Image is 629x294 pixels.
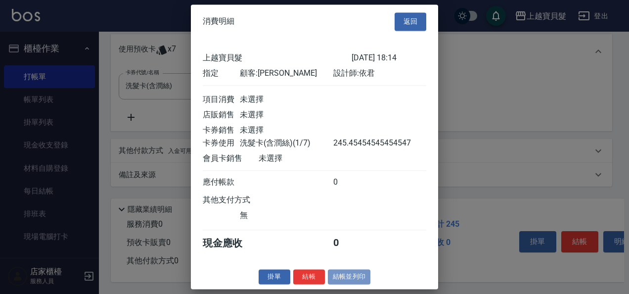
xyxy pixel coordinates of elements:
[352,53,426,63] div: [DATE] 18:14
[203,195,277,205] div: 其他支付方式
[203,237,259,250] div: 現金應收
[203,17,234,27] span: 消費明細
[203,138,240,148] div: 卡券使用
[333,177,370,188] div: 0
[293,269,325,285] button: 結帳
[203,125,240,136] div: 卡券銷售
[240,110,333,120] div: 未選擇
[203,153,259,164] div: 會員卡銷售
[259,153,352,164] div: 未選擇
[203,68,240,79] div: 指定
[240,125,333,136] div: 未選擇
[203,177,240,188] div: 應付帳款
[240,95,333,105] div: 未選擇
[203,95,240,105] div: 項目消費
[395,12,426,31] button: 返回
[333,237,370,250] div: 0
[240,138,333,148] div: 洗髮卡(含潤絲)(1/7)
[328,269,371,285] button: 結帳並列印
[240,68,333,79] div: 顧客: [PERSON_NAME]
[333,68,426,79] div: 設計師: 依君
[240,210,333,221] div: 無
[333,138,370,148] div: 245.45454545454547
[259,269,290,285] button: 掛單
[203,110,240,120] div: 店販銷售
[203,53,352,63] div: 上越寶貝髮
